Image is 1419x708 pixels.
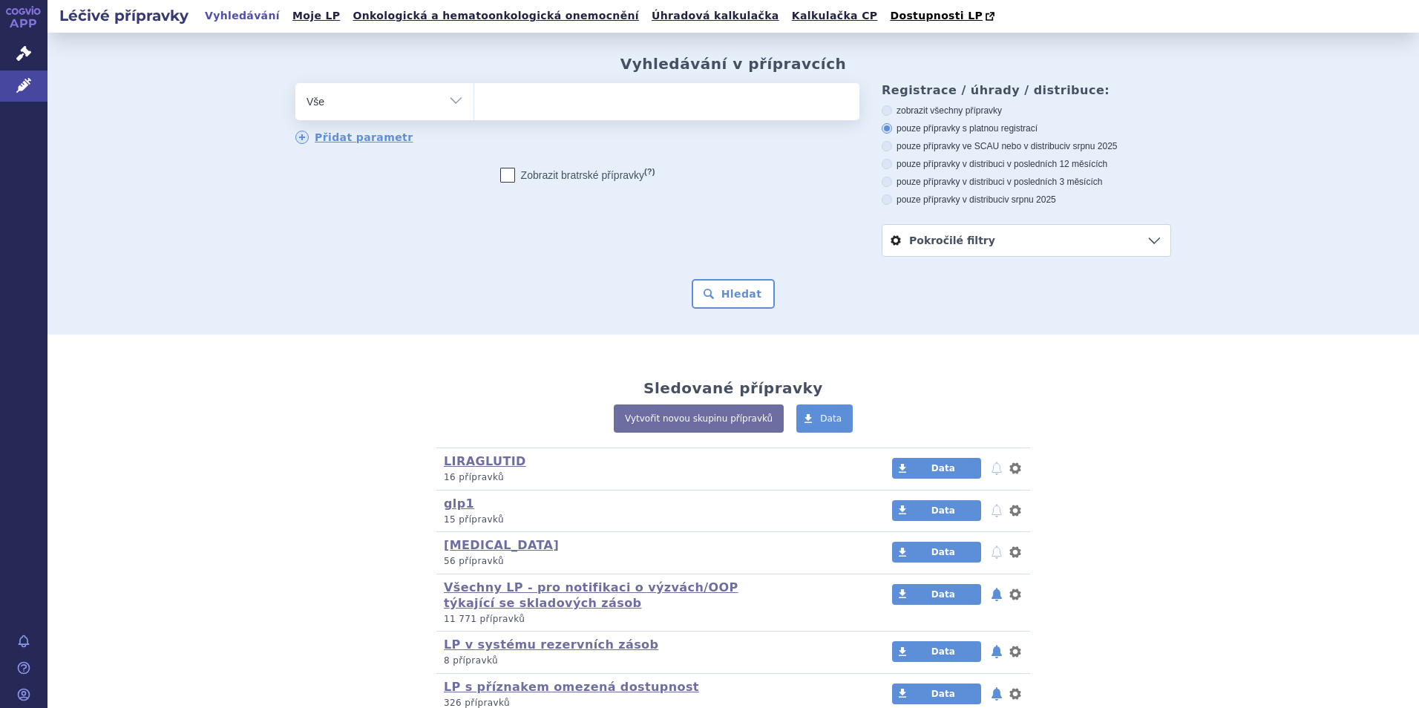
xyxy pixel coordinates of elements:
a: Data [892,584,981,605]
a: Vytvořit novou skupinu přípravků [614,404,784,433]
label: pouze přípravky ve SCAU nebo v distribuci [882,140,1171,152]
span: 8 přípravků [444,655,498,666]
a: Moje LP [288,6,344,26]
h2: Vyhledávání v přípravcích [620,55,847,73]
button: notifikace [989,643,1004,661]
span: 326 přípravků [444,698,510,708]
a: Data [892,641,981,662]
span: v srpnu 2025 [1004,194,1055,205]
a: Vyhledávání [200,6,284,26]
a: glp1 [444,496,474,511]
button: Hledat [692,279,776,309]
button: nastavení [1008,459,1023,477]
a: Data [892,500,981,521]
span: 15 přípravků [444,514,504,525]
span: v srpnu 2025 [1066,141,1117,151]
button: notifikace [989,459,1004,477]
label: zobrazit všechny přípravky [882,105,1171,117]
button: notifikace [989,502,1004,519]
a: Data [892,458,981,479]
label: pouze přípravky s platnou registrací [882,122,1171,134]
a: Onkologická a hematoonkologická onemocnění [348,6,643,26]
label: pouze přípravky v distribuci [882,194,1171,206]
h2: Sledované přípravky [643,379,823,397]
button: nastavení [1008,685,1023,703]
a: [MEDICAL_DATA] [444,538,559,552]
label: pouze přípravky v distribuci v posledních 12 měsících [882,158,1171,170]
a: Data [892,542,981,563]
span: 11 771 přípravků [444,614,525,624]
a: Data [892,684,981,704]
span: Data [820,413,842,424]
h3: Registrace / úhrady / distribuce: [882,83,1171,97]
span: Data [931,689,955,699]
a: Kalkulačka CP [787,6,882,26]
label: Zobrazit bratrské přípravky [500,168,655,183]
a: LP v systému rezervních zásob [444,637,658,652]
a: Všechny LP - pro notifikaci o výzvách/OOP týkající se skladových zásob [444,580,738,610]
span: Data [931,547,955,557]
a: Data [796,404,853,433]
button: nastavení [1008,502,1023,519]
button: notifikace [989,586,1004,603]
span: 16 přípravků [444,472,504,482]
button: nastavení [1008,543,1023,561]
span: Data [931,589,955,600]
a: Úhradová kalkulačka [647,6,784,26]
span: Data [931,463,955,473]
a: Pokročilé filtry [882,225,1170,256]
button: nastavení [1008,643,1023,661]
a: Dostupnosti LP [885,6,1002,27]
a: LP s příznakem omezená dostupnost [444,680,699,694]
label: pouze přípravky v distribuci v posledních 3 měsících [882,176,1171,188]
a: Přidat parametr [295,131,413,144]
a: LIRAGLUTID [444,454,526,468]
button: nastavení [1008,586,1023,603]
abbr: (?) [644,167,655,177]
button: notifikace [989,685,1004,703]
h2: Léčivé přípravky [47,5,200,26]
span: Data [931,505,955,516]
button: notifikace [989,543,1004,561]
span: Data [931,646,955,657]
span: 56 přípravků [444,556,504,566]
span: Dostupnosti LP [890,10,983,22]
